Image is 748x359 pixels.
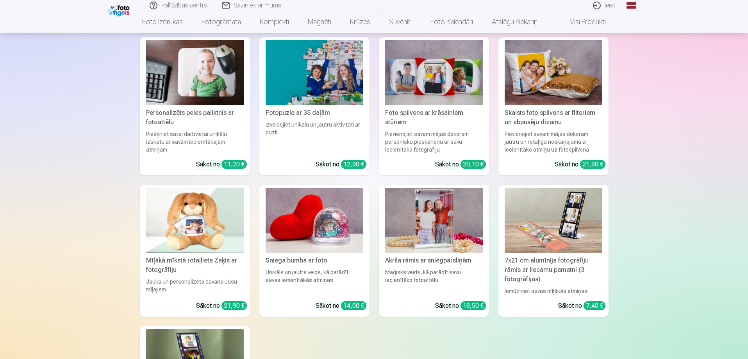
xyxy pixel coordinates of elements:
div: 12,90 € [341,160,366,169]
div: Akrila rāmis ar sniegpārsliņām [382,256,486,265]
div: Sākot no [196,160,247,169]
a: Magnēti [298,11,341,33]
div: 14,00 € [341,301,366,310]
a: Skaists foto spilvens ar fliteriem un abpusēju dizainuSkaists foto spilvens ar fliteriem un abpus... [498,37,609,175]
img: Sniega bumba ar foto [266,188,363,253]
img: /fa1 [108,3,132,16]
a: Atslēgu piekariņi [482,11,548,33]
div: Fotopuzle ar 35 daļām [262,108,366,118]
div: 18,50 € [461,301,486,310]
div: Iemūžiniet savas mīļākās atmiņas [502,287,605,295]
div: Mīļākā mīkstā rotaļlieta Zaķis ar fotogrāfiju [143,256,247,275]
div: 11,20 € [221,160,247,169]
div: 21,90 € [580,160,605,169]
div: 7x21 cm alumīnija fotogrāfiju rāmis ar liecamu pamatni (3 fotogrāfijas) [502,256,605,284]
img: Fotopuzle ar 35 daļām [266,40,363,105]
div: Jauka un personalizēta dāvana Jūsu mīļajiem [143,278,247,295]
div: Unikāls un jautrs veids, kā parādīt savas iecienītākās atmiņas [262,268,366,295]
div: Pievienojiet savam mājas dekoram personisku pieskārienu ar savu iecienītāko fotogrāfiju [382,130,486,154]
div: Sniega bumba ar foto [262,256,366,265]
a: Personalizēts peles paliktnis ar fotoattēluPersonalizēts peles paliktnis ar fotoattēluPiešķiriet ... [140,37,250,175]
img: Akrila rāmis ar sniegpārsliņām [385,188,483,253]
div: Pievienojiet savam mājas dekoram jautru un rotaļīgu noskaņojumu ar iecienītāko atmiņu uz fotospil... [502,130,605,154]
div: Maģisks veids, kā parādīt savu iecienītāko fotoattēlu [382,268,486,295]
div: 7,40 € [584,301,605,310]
div: Skaists foto spilvens ar fliteriem un abpusēju dizainu [502,108,605,127]
div: Sākot no [555,160,605,169]
a: Akrila rāmis ar sniegpārsliņāmAkrila rāmis ar sniegpārsliņāmMaģisks veids, kā parādīt savu iecien... [379,185,489,317]
div: Personalizēts peles paliktnis ar fotoattēlu [143,108,247,127]
div: Sākot no [316,301,366,311]
div: Sākot no [558,301,605,311]
a: Foto izdrukas [133,11,192,33]
img: Foto spilvens ar krāsainiem stūriem [385,40,483,105]
div: Sākot no [435,301,486,311]
div: Foto spilvens ar krāsainiem stūriem [382,108,486,127]
img: Personalizēts peles paliktnis ar fotoattēlu [146,40,244,105]
a: Fotogrāmata [192,11,250,33]
a: Mīļākā mīkstā rotaļlieta Zaķis ar fotogrāfijuMīļākā mīkstā rotaļlieta Zaķis ar fotogrāfijuJauka u... [140,185,250,317]
div: 20,10 € [461,160,486,169]
div: Izveidojiet unikālu un jautru aktivitāti ar puzli [262,121,366,154]
a: 7x21 cm alumīnija fotogrāfiju rāmis ar liecamu pamatni (3 fotogrāfijas)7x21 cm alumīnija fotogrāf... [498,185,609,317]
img: Mīļākā mīkstā rotaļlieta Zaķis ar fotogrāfiju [146,188,244,253]
div: Sākot no [316,160,366,169]
a: Fotopuzle ar 35 daļāmFotopuzle ar 35 daļāmIzveidojiet unikālu un jautru aktivitāti ar puzliSākot ... [259,37,370,175]
div: Sākot no [435,160,486,169]
div: 21,90 € [221,301,247,310]
a: Komplekti [250,11,298,33]
a: Sniega bumba ar fotoSniega bumba ar fotoUnikāls un jautrs veids, kā parādīt savas iecienītākās at... [259,185,370,317]
img: 7x21 cm alumīnija fotogrāfiju rāmis ar liecamu pamatni (3 fotogrāfijas) [505,188,602,253]
a: Visi produkti [548,11,615,33]
a: Krūzes [341,11,380,33]
a: Foto kalendāri [421,11,482,33]
div: Sākot no [196,301,247,311]
a: Suvenīri [380,11,421,33]
div: Piešķiriet savai darbvietai unikālu izskatu ar savām iecienītākajām atmiņām [143,130,247,154]
img: Skaists foto spilvens ar fliteriem un abpusēju dizainu [505,40,602,105]
a: Foto spilvens ar krāsainiem stūriemFoto spilvens ar krāsainiem stūriemPievienojiet savam mājas de... [379,37,489,175]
